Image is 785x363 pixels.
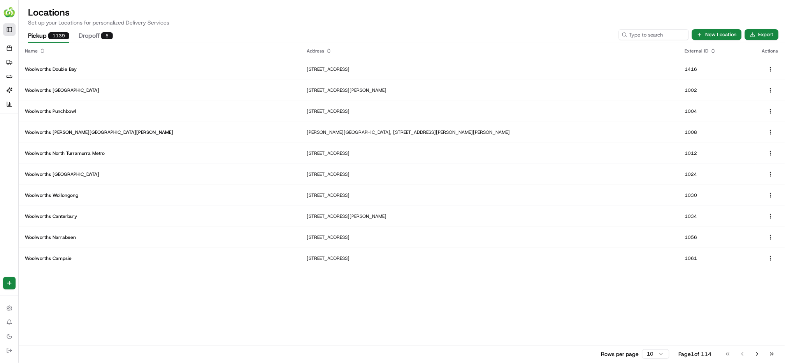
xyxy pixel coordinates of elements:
a: 📗Knowledge Base [5,171,63,185]
img: HomeRun [3,6,16,19]
p: [STREET_ADDRESS][PERSON_NAME] [307,213,673,219]
span: [PERSON_NAME] [24,142,63,148]
button: HomeRun [3,3,16,22]
span: [DATE] [69,121,85,127]
p: 1416 [685,66,750,72]
p: 1008 [685,129,750,135]
a: Powered byPylon [55,193,94,199]
input: Clear [20,50,128,58]
p: [STREET_ADDRESS] [307,108,673,114]
p: 1056 [685,234,750,240]
a: 💻API Documentation [63,171,128,185]
p: [STREET_ADDRESS][PERSON_NAME] [307,87,673,93]
p: [STREET_ADDRESS] [307,171,673,177]
p: [STREET_ADDRESS] [307,234,673,240]
button: Pickup [28,30,69,43]
h2: Locations [28,6,776,19]
img: Eric Leung [8,134,20,147]
div: External ID [685,48,750,54]
div: We're available if you need us! [35,82,107,88]
p: Welcome 👋 [8,31,142,44]
p: [PERSON_NAME][GEOGRAPHIC_DATA], [STREET_ADDRESS][PERSON_NAME][PERSON_NAME] [307,129,673,135]
p: 1002 [685,87,750,93]
span: [PERSON_NAME] [24,121,63,127]
p: Woolworths Canterbury [25,213,294,219]
p: [STREET_ADDRESS] [307,192,673,198]
div: 1139 [48,32,69,39]
span: Knowledge Base [16,174,60,182]
div: Past conversations [8,101,50,107]
img: Nash [8,8,23,23]
p: Set up your Locations for personalized Delivery Services [28,19,776,26]
p: 1024 [685,171,750,177]
p: Woolworths Wollongong [25,192,294,198]
div: 💻 [66,175,72,181]
p: Woolworths Double Bay [25,66,294,72]
span: API Documentation [74,174,125,182]
p: Woolworths [GEOGRAPHIC_DATA] [25,87,294,93]
div: Address [307,48,673,54]
p: Woolworths [PERSON_NAME][GEOGRAPHIC_DATA][PERSON_NAME] [25,129,294,135]
p: 1061 [685,255,750,261]
p: 1004 [685,108,750,114]
span: • [65,142,67,148]
p: 1030 [685,192,750,198]
span: Pylon [77,193,94,199]
span: [DATE] [69,142,85,148]
p: [STREET_ADDRESS] [307,150,673,156]
p: [STREET_ADDRESS] [307,255,673,261]
div: Name [25,48,294,54]
p: [STREET_ADDRESS] [307,66,673,72]
div: Page 1 of 114 [679,350,712,358]
p: 1012 [685,150,750,156]
img: 1736555255976-a54dd68f-1ca7-489b-9aae-adbdc363a1c4 [8,74,22,88]
p: Woolworths Punchbowl [25,108,294,114]
div: 5 [101,32,113,39]
img: Simon Yates [8,113,20,126]
p: Woolworths [GEOGRAPHIC_DATA] [25,171,294,177]
button: Start new chat [132,77,142,86]
p: Woolworths North Turramurra Metro [25,150,294,156]
img: 8016278978528_b943e370aa5ada12b00a_72.png [16,74,30,88]
p: Woolworths Narrabeen [25,234,294,240]
p: Rows per page [601,350,639,358]
div: Start new chat [35,74,128,82]
div: Actions [762,48,779,54]
button: New Location [692,29,742,40]
span: • [65,121,67,127]
button: Export [745,29,779,40]
p: Woolworths Campsie [25,255,294,261]
button: Dropoff [79,30,113,43]
p: 1034 [685,213,750,219]
button: See all [121,100,142,109]
div: 📗 [8,175,14,181]
input: Type to search [619,29,689,40]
